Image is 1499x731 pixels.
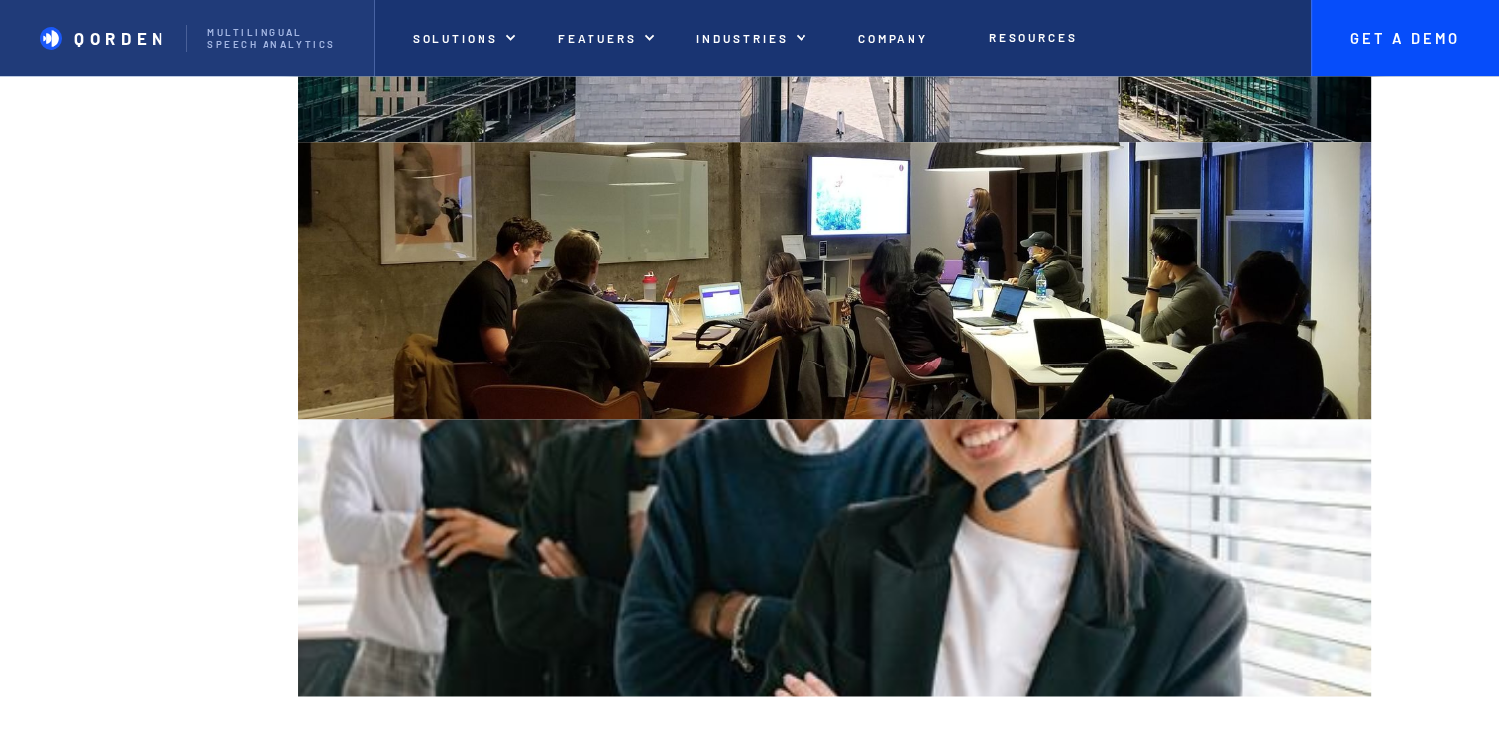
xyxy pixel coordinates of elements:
[1331,30,1479,48] p: Get A Demo
[74,28,168,48] p: QORDEN
[696,31,788,45] p: Industries
[558,31,637,45] p: Featuers
[413,31,498,45] p: Solutions
[989,30,1077,44] p: Resources
[858,31,929,45] p: Company
[207,27,352,51] p: Multilingual Speech analytics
